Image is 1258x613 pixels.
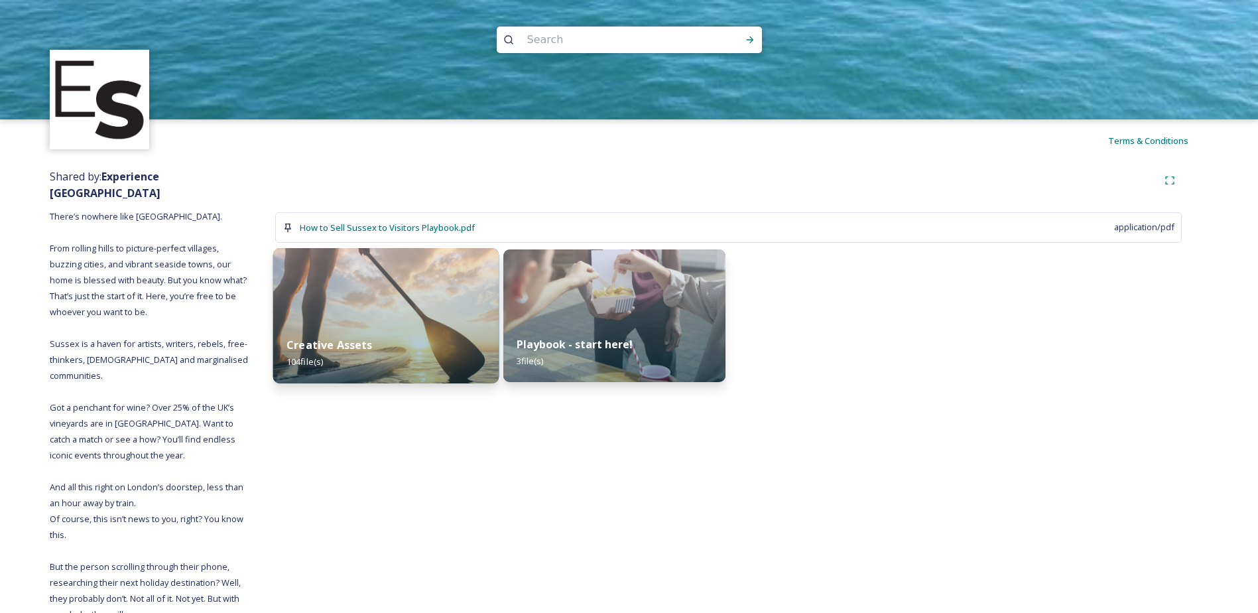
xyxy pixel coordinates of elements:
img: 785d0e5c-2764-4d9f-bb6e-325280a6f71b.jpg [273,248,499,383]
strong: Playbook - start here! [517,337,633,352]
input: Search [521,25,702,54]
strong: Creative Assets [286,338,373,352]
img: bf37adbc-91bc-45ce-ba94-f3448b34f595.jpg [503,249,725,382]
span: 3 file(s) [517,355,543,367]
img: WSCC%20ES%20Socials%20Icon%20-%20Secondary%20-%20Black.jpg [52,52,148,148]
span: 104 file(s) [286,356,323,368]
